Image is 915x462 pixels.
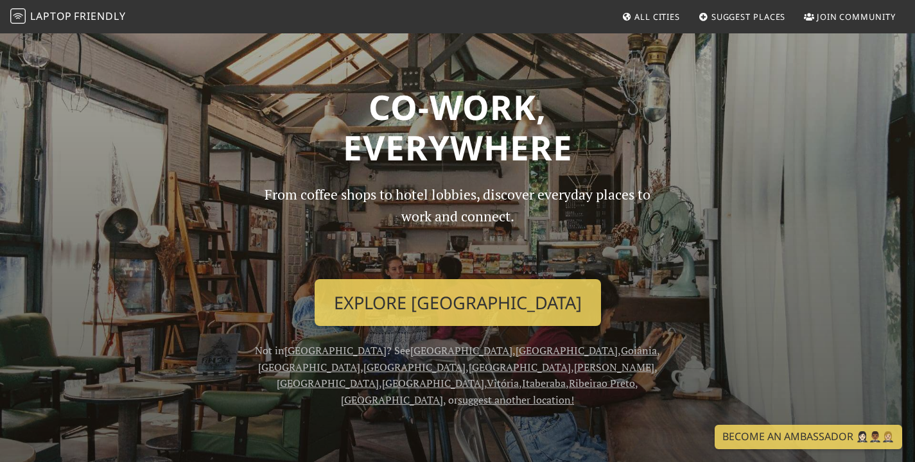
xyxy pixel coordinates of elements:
[693,5,791,28] a: Suggest Places
[634,11,680,22] span: All Cities
[10,8,26,24] img: LaptopFriendly
[799,5,901,28] a: Join Community
[569,376,635,390] a: Ribeirao Preto
[42,87,874,168] h1: Co-work, Everywhere
[621,343,657,357] a: Goiânia
[363,360,466,374] a: [GEOGRAPHIC_DATA]
[715,425,902,449] a: Become an Ambassador 🤵🏻‍♀️🤵🏾‍♂️🤵🏼‍♀️
[258,360,360,374] a: [GEOGRAPHIC_DATA]
[522,376,566,390] a: Itaberaba
[341,393,443,407] a: [GEOGRAPHIC_DATA]
[458,393,574,407] a: suggest another location!
[711,11,786,22] span: Suggest Places
[616,5,685,28] a: All Cities
[254,184,662,269] p: From coffee shops to hotel lobbies, discover everyday places to work and connect.
[487,376,519,390] a: Vitória
[574,360,654,374] a: [PERSON_NAME]
[74,9,125,23] span: Friendly
[382,376,484,390] a: [GEOGRAPHIC_DATA]
[410,343,512,357] a: [GEOGRAPHIC_DATA]
[516,343,618,357] a: [GEOGRAPHIC_DATA]
[817,11,896,22] span: Join Community
[30,9,72,23] span: Laptop
[255,343,660,407] span: Not in ? See , , , , , , , , , , , , , or
[277,376,379,390] a: [GEOGRAPHIC_DATA]
[284,343,387,357] a: [GEOGRAPHIC_DATA]
[315,279,601,327] a: Explore [GEOGRAPHIC_DATA]
[469,360,571,374] a: [GEOGRAPHIC_DATA]
[10,6,126,28] a: LaptopFriendly LaptopFriendly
